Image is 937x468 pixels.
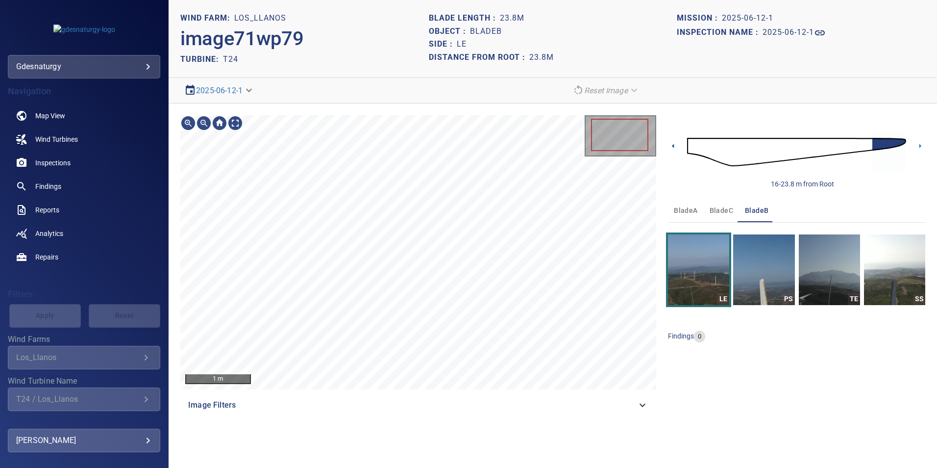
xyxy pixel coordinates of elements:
span: Map View [35,111,65,121]
span: Analytics [35,229,63,238]
h2: TURBINE: [180,54,223,64]
h1: bladeB [470,27,502,36]
div: Image Filters [180,393,656,417]
a: analytics noActive [8,222,160,245]
div: PS [783,293,795,305]
h2: T24 [223,54,238,64]
h1: Los_Llanos [234,14,286,23]
span: bladeC [710,205,733,217]
h1: WIND FARM: [180,14,234,23]
span: 0 [694,332,705,341]
h2: image71wp79 [180,27,303,51]
a: windturbines noActive [8,128,160,151]
div: Wind Farms [8,346,160,369]
div: Wind Turbine Name [8,388,160,411]
span: Wind Turbines [35,134,78,144]
span: bladeA [674,205,697,217]
a: LE [668,234,729,305]
div: 16-23.8 m from Root [771,179,834,189]
div: LE [717,293,729,305]
div: Los_Llanos [16,353,140,362]
h1: LE [457,40,467,49]
em: Reset Image [584,86,628,95]
img: gdesnaturgy-logo [53,25,115,34]
span: Repairs [35,252,58,262]
div: SS [913,293,925,305]
a: TE [799,234,860,305]
span: findings [668,332,694,340]
h1: Object : [429,27,470,36]
label: Wind Farms [8,336,160,343]
h1: Side : [429,40,457,49]
div: Zoom in [180,115,196,131]
span: Inspections [35,158,71,168]
div: T24 / Los_Llanos [16,394,140,404]
h4: Navigation [8,86,160,96]
div: TE [848,293,860,305]
a: map noActive [8,104,160,128]
a: PS [733,234,794,305]
h1: 2025-06-12-1 [763,28,814,37]
div: Reset Image [568,82,643,99]
a: findings noActive [8,175,160,198]
a: repairs noActive [8,245,160,269]
h1: Distance from root : [429,53,529,62]
label: Wind Turbine Name [8,377,160,385]
div: gdesnaturgy [8,55,160,78]
div: Toggle full page [227,115,243,131]
span: Reports [35,205,59,215]
h1: Blade length : [429,14,500,23]
h1: Inspection name : [677,28,763,37]
h1: Mission : [677,14,722,23]
a: SS [864,234,925,305]
img: d [687,126,906,179]
div: gdesnaturgy [16,59,152,75]
a: 2025-06-12-1 [763,27,826,39]
h1: 23.8m [500,14,524,23]
span: Image Filters [188,399,637,411]
a: 2025-06-12-1 [196,86,243,95]
div: Zoom out [196,115,212,131]
a: inspections noActive [8,151,160,175]
div: Go home [212,115,227,131]
a: reports noActive [8,198,160,222]
span: Findings [35,182,61,191]
h1: 2025-06-12-1 [722,14,773,23]
h4: Filters [8,289,160,299]
div: [PERSON_NAME] [16,433,152,448]
div: 2025-06-12-1 [180,82,258,99]
h1: 23.8m [529,53,554,62]
span: bladeB [745,205,768,217]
